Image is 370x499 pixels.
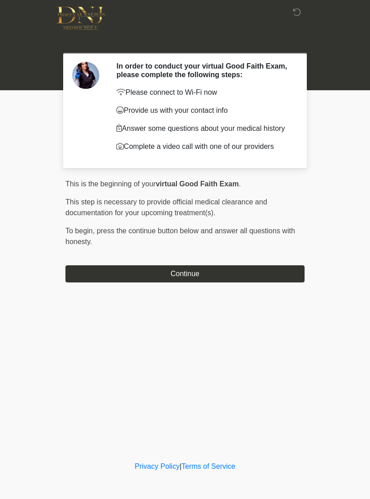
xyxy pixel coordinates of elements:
[59,32,311,49] h1: ‎ ‎
[135,462,180,470] a: Privacy Policy
[156,180,239,188] strong: virtual Good Faith Exam
[65,265,305,282] button: Continue
[65,227,295,245] span: press the continue button below and answer all questions with honesty.
[65,227,97,235] span: To begin,
[116,141,291,152] p: Complete a video call with one of our providers
[181,462,235,470] a: Terms of Service
[72,62,99,89] img: Agent Avatar
[116,123,291,134] p: Answer some questions about your medical history
[65,198,267,217] span: This step is necessary to provide official medical clearance and documentation for your upcoming ...
[116,105,291,116] p: Provide us with your contact info
[56,7,105,30] img: DNJ Med Boutique Logo
[116,87,291,98] p: Please connect to Wi-Fi now
[116,62,291,79] h2: In order to conduct your virtual Good Faith Exam, please complete the following steps:
[65,180,156,188] span: This is the beginning of your
[180,462,181,470] a: |
[239,180,240,188] span: .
